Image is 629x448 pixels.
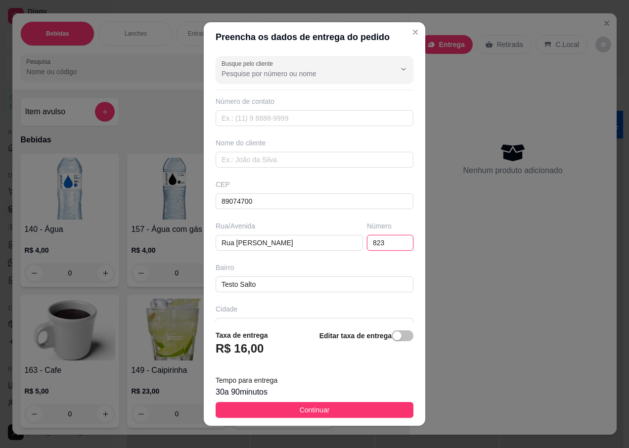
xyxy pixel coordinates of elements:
span: Continuar [300,404,330,415]
button: Show suggestions [396,61,411,77]
input: Ex.: 44 [367,235,413,251]
input: Busque pelo cliente [222,69,380,79]
div: Número [367,221,413,231]
input: Ex.: Rua Oscar Freire [216,235,363,251]
strong: Taxa de entrega [216,331,268,339]
input: Ex.: (11) 9 8888-9999 [216,110,413,126]
span: Tempo para entrega [216,376,277,384]
strong: Editar taxa de entrega [319,332,392,340]
header: Preencha os dados de entrega do pedido [204,22,425,52]
h3: R$ 16,00 [216,341,264,357]
div: Número de contato [216,96,413,106]
div: CEP [216,179,413,189]
div: Cidade [216,304,413,314]
input: Ex.: Bairro Jardim [216,276,413,292]
div: Bairro [216,263,413,272]
button: Continuar [216,402,413,418]
input: Ex.: 00000-000 [216,193,413,209]
label: Busque pelo cliente [222,59,276,68]
button: Close [407,24,423,40]
input: Ex.: João da Silva [216,152,413,168]
div: Rua/Avenida [216,221,363,231]
div: Nome do cliente [216,138,413,148]
input: Ex.: Santo André [216,318,413,334]
div: 30 a 90 minutos [216,386,413,398]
